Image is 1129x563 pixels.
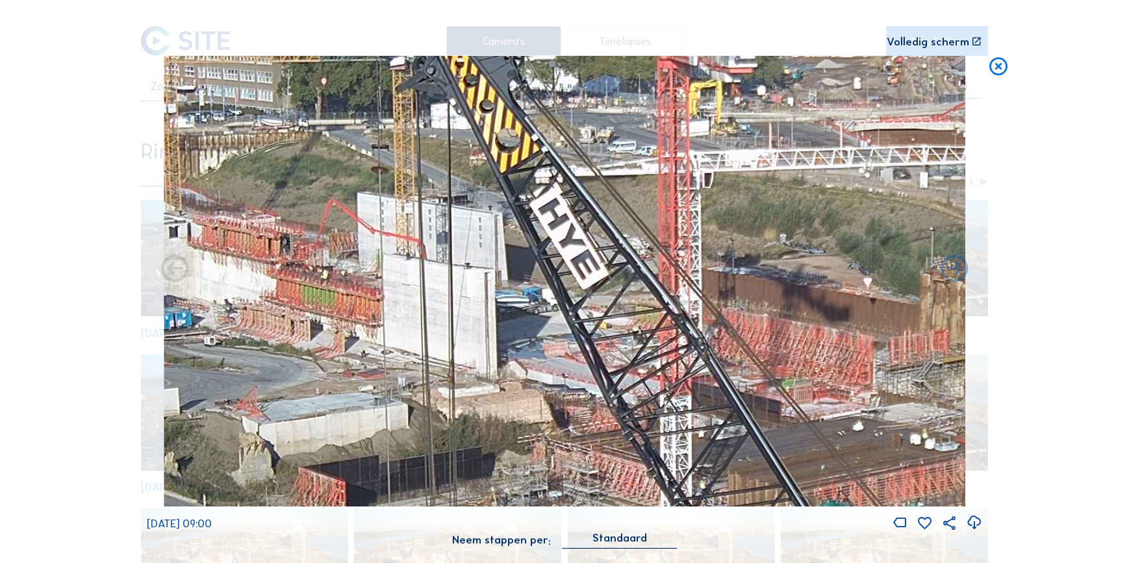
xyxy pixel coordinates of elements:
[887,36,969,47] div: Volledig scherm
[562,532,677,547] div: Standaard
[592,532,647,544] div: Standaard
[147,517,212,530] span: [DATE] 09:00
[164,56,965,507] img: Image
[938,253,971,286] i: Back
[452,534,551,545] div: Neem stappen per:
[159,253,192,286] i: Forward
